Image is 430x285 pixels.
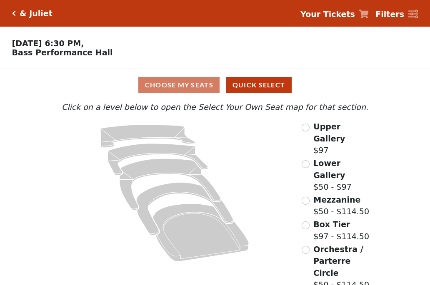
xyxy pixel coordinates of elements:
[313,245,363,278] span: Orchestra / Parterre Circle
[313,194,369,218] label: $50 - $114.50
[313,220,350,229] span: Box Tier
[313,218,369,242] label: $97 - $114.50
[375,8,418,20] a: Filters
[300,10,355,19] strong: Your Tickets
[375,10,404,19] strong: Filters
[313,121,370,156] label: $97
[100,125,195,148] path: Upper Gallery - Seats Available: 313
[153,204,249,262] path: Orchestra / Parterre Circle - Seats Available: 34
[108,144,208,175] path: Lower Gallery - Seats Available: 70
[313,195,360,204] span: Mezzanine
[12,10,16,16] a: Click here to go back to filters
[20,9,52,18] h5: & Juliet
[300,8,369,20] a: Your Tickets
[60,101,370,113] p: Click on a level below to open the Select Your Own Seat map for that section.
[313,122,345,143] span: Upper Gallery
[226,77,292,93] button: Quick Select
[313,159,345,180] span: Lower Gallery
[313,157,370,193] label: $50 - $97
